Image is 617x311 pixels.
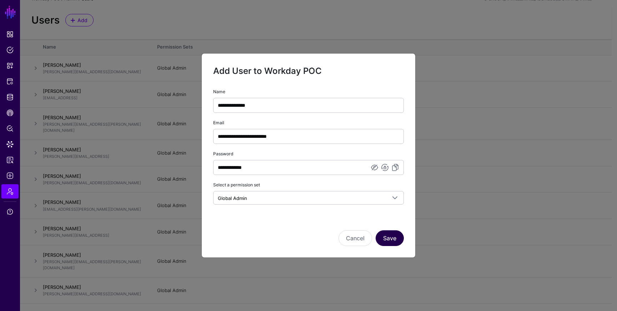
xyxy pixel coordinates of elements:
[213,120,224,126] label: Email
[218,195,247,201] span: Global Admin
[338,230,372,246] button: Cancel
[213,182,260,188] label: Select a permission set
[213,65,404,77] h2: Add User to Workday POC
[376,230,404,246] button: Save
[213,151,233,157] label: Password
[213,89,225,95] label: Name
